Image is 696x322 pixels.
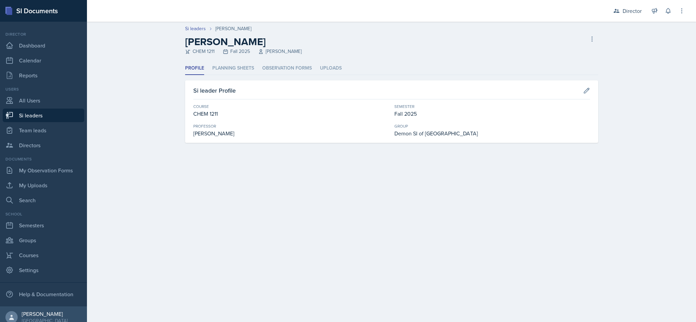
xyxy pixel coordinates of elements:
[3,156,84,162] div: Documents
[3,39,84,52] a: Dashboard
[3,263,84,277] a: Settings
[394,103,590,110] div: Semester
[3,124,84,137] a: Team leads
[215,25,251,32] div: [PERSON_NAME]
[193,129,389,137] div: [PERSON_NAME]
[394,110,590,118] div: Fall 2025
[185,48,302,55] div: CHEM 1211 Fall 2025 [PERSON_NAME]
[3,178,84,192] a: My Uploads
[22,310,68,317] div: [PERSON_NAME]
[3,86,84,92] div: Users
[193,103,389,110] div: Course
[3,233,84,247] a: Groups
[185,25,206,32] a: Si leaders
[3,211,84,217] div: School
[623,7,642,15] div: Director
[394,123,590,129] div: Group
[3,94,84,107] a: All Users
[394,129,590,137] div: Demon SI of [GEOGRAPHIC_DATA]
[320,62,342,75] li: Uploads
[3,164,84,177] a: My Observation Forms
[212,62,254,75] li: Planning Sheets
[185,36,302,48] h2: [PERSON_NAME]
[3,193,84,207] a: Search
[3,248,84,262] a: Courses
[193,110,389,118] div: CHEM 1211
[3,54,84,67] a: Calendar
[193,86,236,95] h3: Si leader Profile
[185,62,204,75] li: Profile
[3,31,84,37] div: Director
[3,69,84,82] a: Reports
[3,219,84,232] a: Semesters
[3,109,84,122] a: Si leaders
[193,123,389,129] div: Professor
[262,62,312,75] li: Observation Forms
[3,138,84,152] a: Directors
[3,287,84,301] div: Help & Documentation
